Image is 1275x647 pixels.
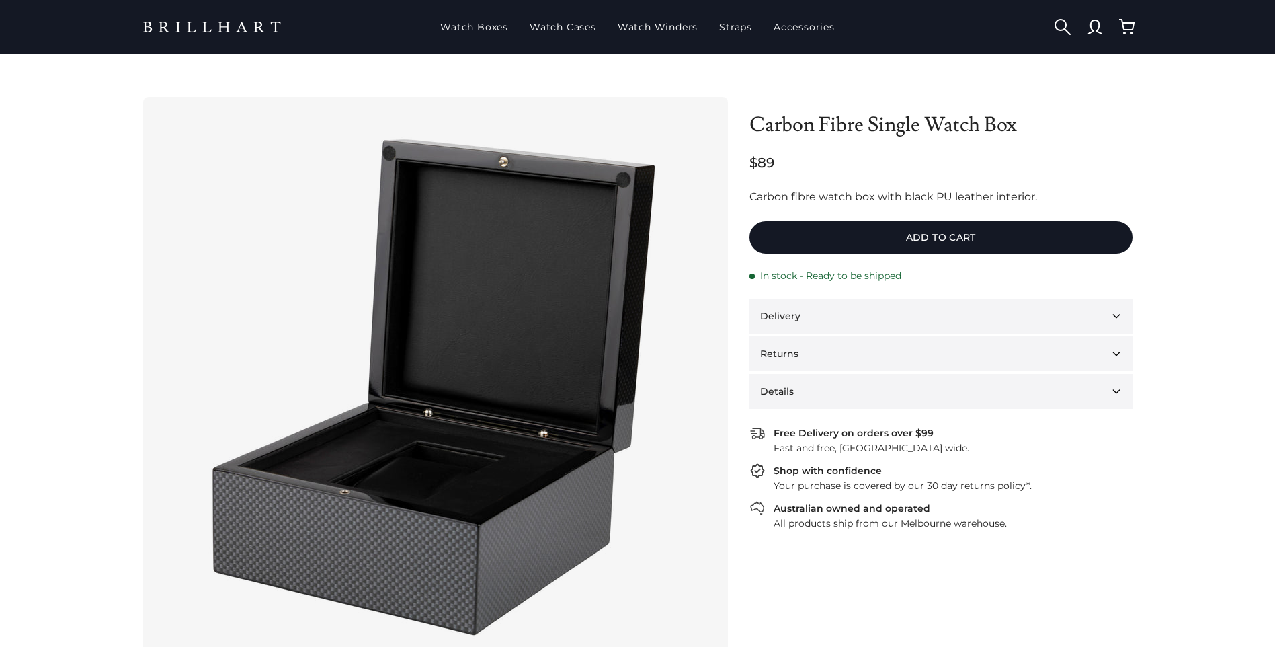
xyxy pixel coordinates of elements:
[774,502,930,515] div: Australian owned and operated
[749,189,1133,205] div: Carbon fibre watch box with black PU leather interior.
[435,9,513,44] a: Watch Boxes
[766,479,1133,492] div: Your purchase is covered by our 30 day returns policy*.
[766,441,1133,455] div: Fast and free, [GEOGRAPHIC_DATA] wide.
[749,299,1133,334] button: Delivery
[435,9,840,44] nav: Main
[749,153,774,172] span: $89
[612,9,703,44] a: Watch Winders
[714,9,757,44] a: Straps
[749,336,1133,371] button: Returns
[768,9,840,44] a: Accessories
[774,464,882,478] div: Shop with confidence
[749,221,1133,254] button: Add to cart
[749,113,1133,137] h1: Carbon Fibre Single Watch Box
[774,426,934,440] div: Free Delivery on orders over $99
[524,9,602,44] a: Watch Cases
[749,374,1133,409] button: Details
[760,270,901,282] span: In stock - Ready to be shipped
[766,517,1133,530] div: All products ship from our Melbourne warehouse.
